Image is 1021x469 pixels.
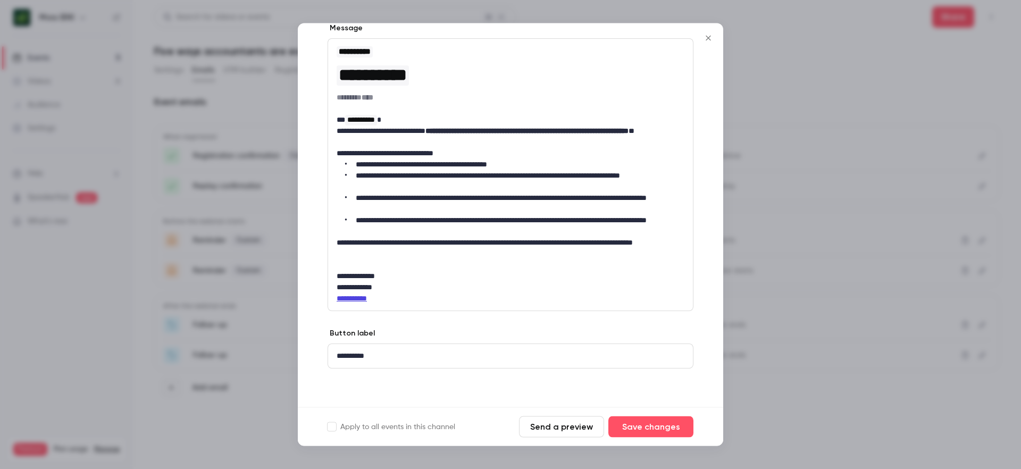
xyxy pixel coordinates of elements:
label: Message [328,23,363,34]
button: Save changes [608,416,693,438]
div: editor [328,39,693,311]
label: Button label [328,329,375,339]
button: Send a preview [519,416,604,438]
button: Close [698,28,719,49]
label: Apply to all events in this channel [328,422,455,432]
div: editor [328,345,693,368]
